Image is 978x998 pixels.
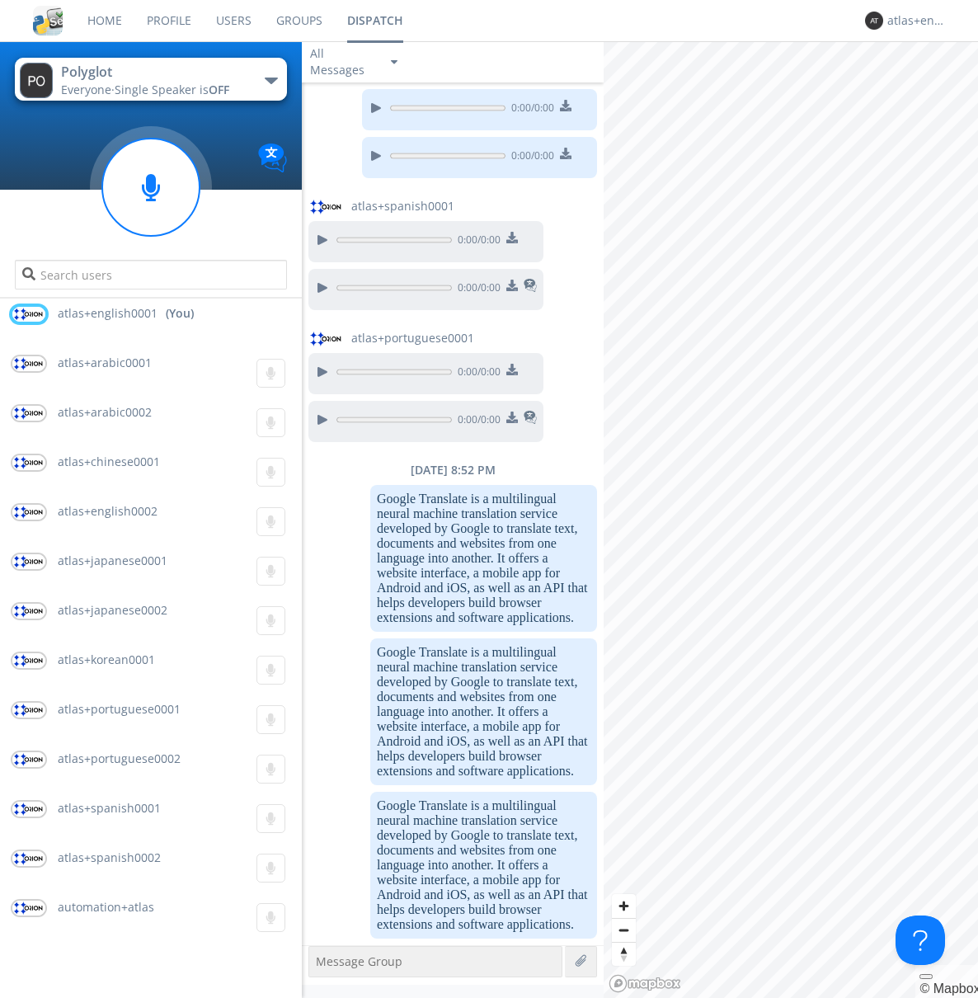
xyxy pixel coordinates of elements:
span: 0:00 / 0:00 [452,280,501,299]
img: download media button [506,232,518,243]
span: 0:00 / 0:00 [452,365,501,383]
span: atlas+spanish0001 [351,198,454,214]
img: orion-labs-logo.svg [12,406,45,421]
img: orion-labs-logo.svg [12,604,45,619]
span: atlas+korean0001 [58,652,155,667]
button: Toggle attribution [919,974,933,979]
span: atlas+portuguese0001 [351,330,474,346]
div: Polyglot [61,63,247,82]
img: orion-labs-logo.svg [12,307,45,322]
img: orion-labs-logo.svg [12,851,45,866]
img: orion-labs-logo.svg [310,332,343,346]
span: atlas+portuguese0002 [58,751,181,766]
span: OFF [209,82,229,97]
img: download media button [506,280,518,291]
img: download media button [506,364,518,375]
button: Zoom out [612,918,636,942]
button: PolyglotEveryone·Single Speaker isOFF [15,58,286,101]
button: Reset bearing to north [612,942,636,966]
img: orion-labs-logo.svg [12,455,45,470]
span: 0:00 / 0:00 [452,233,501,251]
img: caret-down-sm.svg [391,60,397,64]
div: [DATE] 8:52 PM [302,462,604,478]
span: atlas+japanese0002 [58,602,167,618]
span: This is a translated message [524,277,537,299]
span: This is a translated message [524,409,537,431]
img: orion-labs-logo.svg [12,554,45,569]
dc-p: Google Translate is a multilingual neural machine translation service developed by Google to tran... [377,492,590,625]
img: orion-labs-logo.svg [12,505,45,520]
span: atlas+english0001 [58,305,158,322]
img: translated-message [524,279,537,292]
img: orion-labs-logo.svg [12,752,45,767]
img: 373638.png [865,12,883,30]
img: download media button [506,412,518,423]
img: orion-labs-logo.svg [310,200,343,214]
span: atlas+japanese0001 [58,553,167,568]
span: 0:00 / 0:00 [505,148,554,167]
img: orion-labs-logo.svg [12,653,45,668]
a: Mapbox logo [609,974,681,993]
img: Translation enabled [258,144,287,172]
span: automation+atlas [58,899,154,915]
img: orion-labs-logo.svg [12,802,45,817]
span: atlas+spanish0001 [58,800,161,816]
span: atlas+english0002 [58,503,158,519]
span: 0:00 / 0:00 [505,101,554,119]
input: Search users [15,260,286,290]
dc-p: Google Translate is a multilingual neural machine translation service developed by Google to tran... [377,798,590,932]
img: download media button [560,148,571,159]
span: atlas+arabic0002 [58,404,152,420]
div: All Messages [310,45,376,78]
span: Zoom out [612,919,636,942]
img: cddb5a64eb264b2086981ab96f4c1ba7 [33,6,63,35]
dc-p: Google Translate is a multilingual neural machine translation service developed by Google to tran... [377,645,590,779]
img: download media button [560,100,571,111]
div: (You) [166,305,194,322]
img: orion-labs-logo.svg [12,356,45,371]
span: Single Speaker is [115,82,229,97]
button: Zoom in [612,894,636,918]
span: 0:00 / 0:00 [452,412,501,431]
div: Everyone · [61,82,247,98]
span: atlas+chinese0001 [58,454,160,469]
div: atlas+english0001 [887,12,949,29]
span: atlas+portuguese0001 [58,701,181,717]
span: atlas+arabic0001 [58,355,152,370]
iframe: Toggle Customer Support [896,916,945,965]
img: translated-message [524,411,537,424]
span: atlas+spanish0002 [58,850,161,865]
img: orion-labs-logo.svg [12,703,45,718]
span: Reset bearing to north [612,943,636,966]
img: 373638.png [20,63,53,98]
img: orion-labs-logo.svg [12,901,45,916]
